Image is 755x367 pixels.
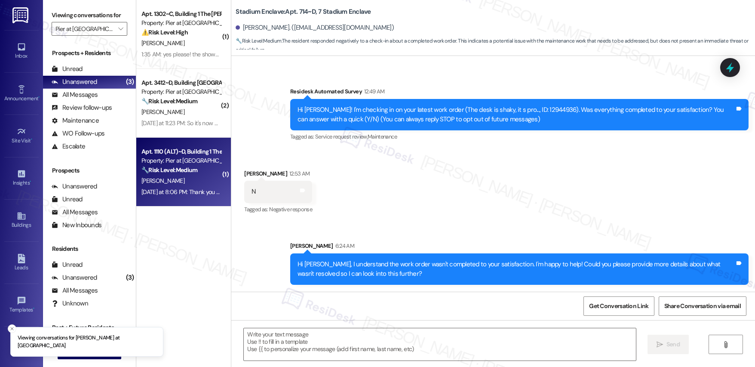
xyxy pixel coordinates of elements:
[52,77,97,86] div: Unanswered
[244,203,312,216] div: Tagged as:
[333,241,354,250] div: 6:24 AM
[43,49,136,58] div: Prospects + Residents
[290,130,749,143] div: Tagged as:
[52,9,127,22] label: Viewing conversations for
[141,156,221,165] div: Property: Pier at [GEOGRAPHIC_DATA]
[368,133,397,140] span: Maintenance
[30,179,31,185] span: •
[141,177,184,185] span: [PERSON_NAME]
[52,103,112,112] div: Review follow-ups
[141,78,221,87] div: Apt. 3412~D, Building [GEOGRAPHIC_DATA][PERSON_NAME]
[52,299,88,308] div: Unknown
[287,169,310,178] div: 12:53 AM
[657,341,663,348] i: 
[31,136,32,142] span: •
[141,28,188,36] strong: ⚠️ Risk Level: High
[141,9,221,19] div: Apt. 1302~C, Building 1 The [PERSON_NAME]
[124,271,136,284] div: (3)
[4,167,39,190] a: Insights •
[298,105,735,124] div: Hi [PERSON_NAME]! I'm checking in on your latest work order (The desk is shaky, it s pro..., ID: ...
[666,340,680,349] span: Send
[236,37,755,55] span: : The resident responded negatively to a check-in about a completed work order. This indicates a ...
[4,336,39,359] a: Account
[118,25,123,32] i: 
[659,296,746,316] button: Share Conversation via email
[52,195,83,204] div: Unread
[298,260,735,278] div: Hi [PERSON_NAME], I understand the work order wasn't completed to your satisfaction. I'm happy to...
[52,208,98,217] div: All Messages
[33,305,34,311] span: •
[315,133,368,140] span: Service request review ,
[589,302,648,311] span: Get Conversation Link
[4,293,39,317] a: Templates •
[141,97,197,105] strong: 🔧 Risk Level: Medium
[290,241,749,253] div: [PERSON_NAME]
[52,286,98,295] div: All Messages
[362,87,385,96] div: 12:49 AM
[141,19,221,28] div: Property: Pier at [GEOGRAPHIC_DATA]
[244,169,312,181] div: [PERSON_NAME]
[4,124,39,148] a: Site Visit •
[141,39,184,47] span: [PERSON_NAME]
[648,335,689,354] button: Send
[664,302,741,311] span: Share Conversation via email
[18,334,156,349] p: Viewing conversations for [PERSON_NAME] at [GEOGRAPHIC_DATA]
[4,40,39,63] a: Inbox
[38,94,40,100] span: •
[141,147,221,156] div: Apt. 1110 (ALT)~D, Building 1 The [PERSON_NAME]
[141,166,197,174] strong: 🔧 Risk Level: Medium
[269,206,312,213] span: Negative response
[52,260,83,269] div: Unread
[4,209,39,232] a: Buildings
[52,65,83,74] div: Unread
[124,75,136,89] div: (3)
[252,187,255,196] div: N
[8,324,16,333] button: Close toast
[52,129,104,138] div: WO Follow-ups
[244,328,635,361] textarea: To enrich screen reader interactions, please activate Accessibility in Grammarly extension settings
[236,23,394,32] div: [PERSON_NAME]. ([EMAIL_ADDRESS][DOMAIN_NAME])
[4,251,39,274] a: Leads
[583,296,654,316] button: Get Conversation Link
[52,273,97,282] div: Unanswered
[43,244,136,253] div: Residents
[43,166,136,175] div: Prospects
[141,188,670,196] div: [DATE] at 8:06 PM: Thank you for your message. Our offices are currently closed, but we will cont...
[236,37,281,44] strong: 🔧 Risk Level: Medium
[722,341,729,348] i: 
[55,22,114,36] input: All communities
[141,50,383,58] div: 1:35 AM: yes please! the shower does turn on, but when i try to turn the water warmer, it shuts off
[52,182,97,191] div: Unanswered
[52,142,85,151] div: Escalate
[52,116,99,125] div: Maintenance
[52,90,98,99] div: All Messages
[141,108,184,116] span: [PERSON_NAME]
[141,87,221,96] div: Property: Pier at [GEOGRAPHIC_DATA]
[12,7,30,23] img: ResiDesk Logo
[290,87,749,99] div: Residesk Automated Survey
[52,221,101,230] div: New Inbounds
[236,7,371,16] b: Stadium Enclave: Apt. 714~D, 7 Stadium Enclave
